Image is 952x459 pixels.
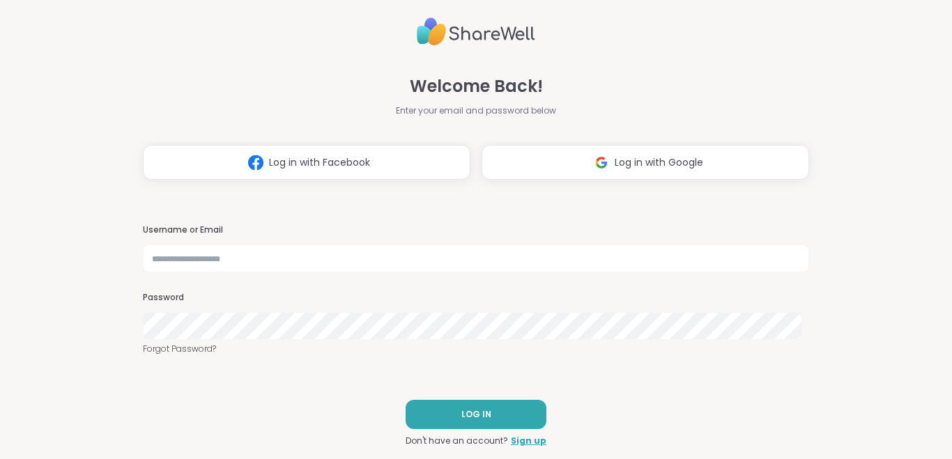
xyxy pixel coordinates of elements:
[243,150,269,176] img: ShareWell Logomark
[143,224,809,236] h3: Username or Email
[588,150,615,176] img: ShareWell Logomark
[269,155,370,170] span: Log in with Facebook
[143,145,470,180] button: Log in with Facebook
[143,343,809,355] a: Forgot Password?
[410,74,543,99] span: Welcome Back!
[396,104,556,117] span: Enter your email and password below
[143,292,809,304] h3: Password
[406,400,546,429] button: LOG IN
[482,145,809,180] button: Log in with Google
[615,155,703,170] span: Log in with Google
[406,435,508,447] span: Don't have an account?
[461,408,491,421] span: LOG IN
[417,12,535,52] img: ShareWell Logo
[511,435,546,447] a: Sign up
